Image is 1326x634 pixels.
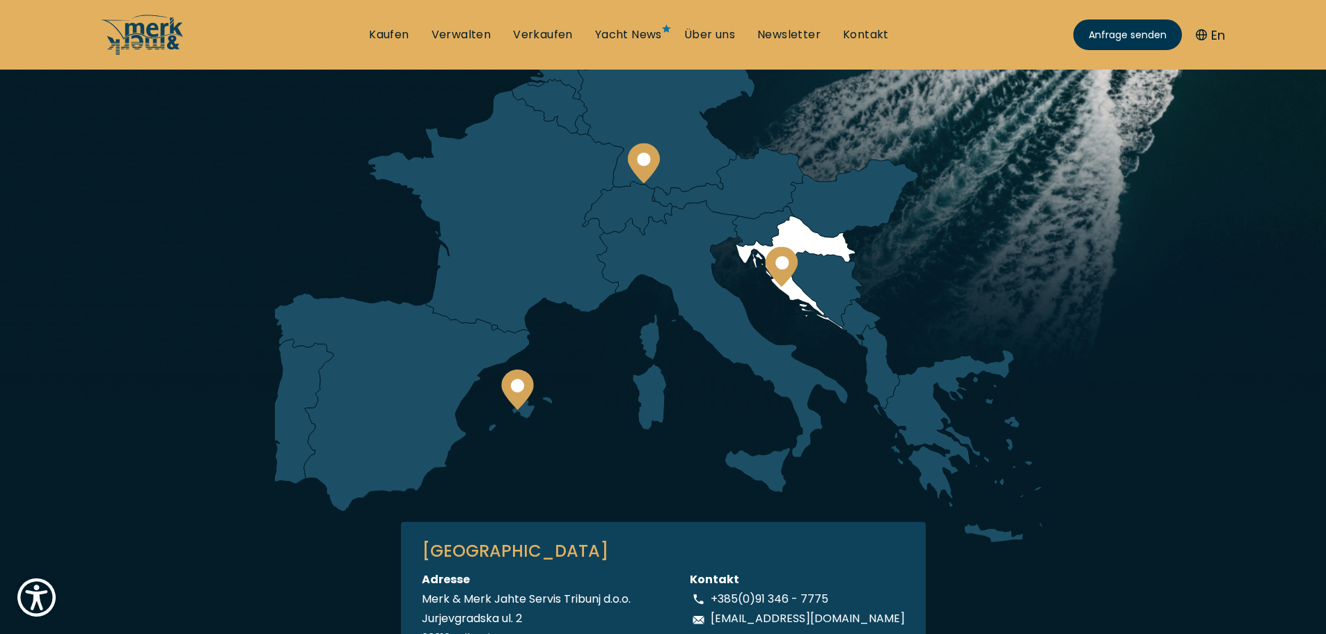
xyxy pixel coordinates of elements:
p: +385(0)91 346 - 7775 [711,589,828,609]
strong: Kontakt [690,571,739,587]
a: Kaufen [369,27,409,42]
button: En [1196,26,1225,45]
a: Verwalten [432,27,491,42]
a: Kontakt [843,27,889,42]
div: Jurjevgradska ul. 2 [422,609,631,628]
a: Anfrage senden [1073,19,1182,50]
a: Verkaufen [513,27,573,42]
span: Anfrage senden [1089,28,1167,42]
a: Yacht News [595,27,662,42]
a: Über uns [684,27,735,42]
div: Merk & Merk Jahte Servis Tribunj d.o.o. [422,589,631,609]
button: Show Accessibility Preferences [14,575,59,620]
a: Newsletter [757,27,821,42]
strong: Adresse [422,571,470,587]
h3: [GEOGRAPHIC_DATA] [422,543,905,560]
p: [EMAIL_ADDRESS][DOMAIN_NAME] [711,609,905,628]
